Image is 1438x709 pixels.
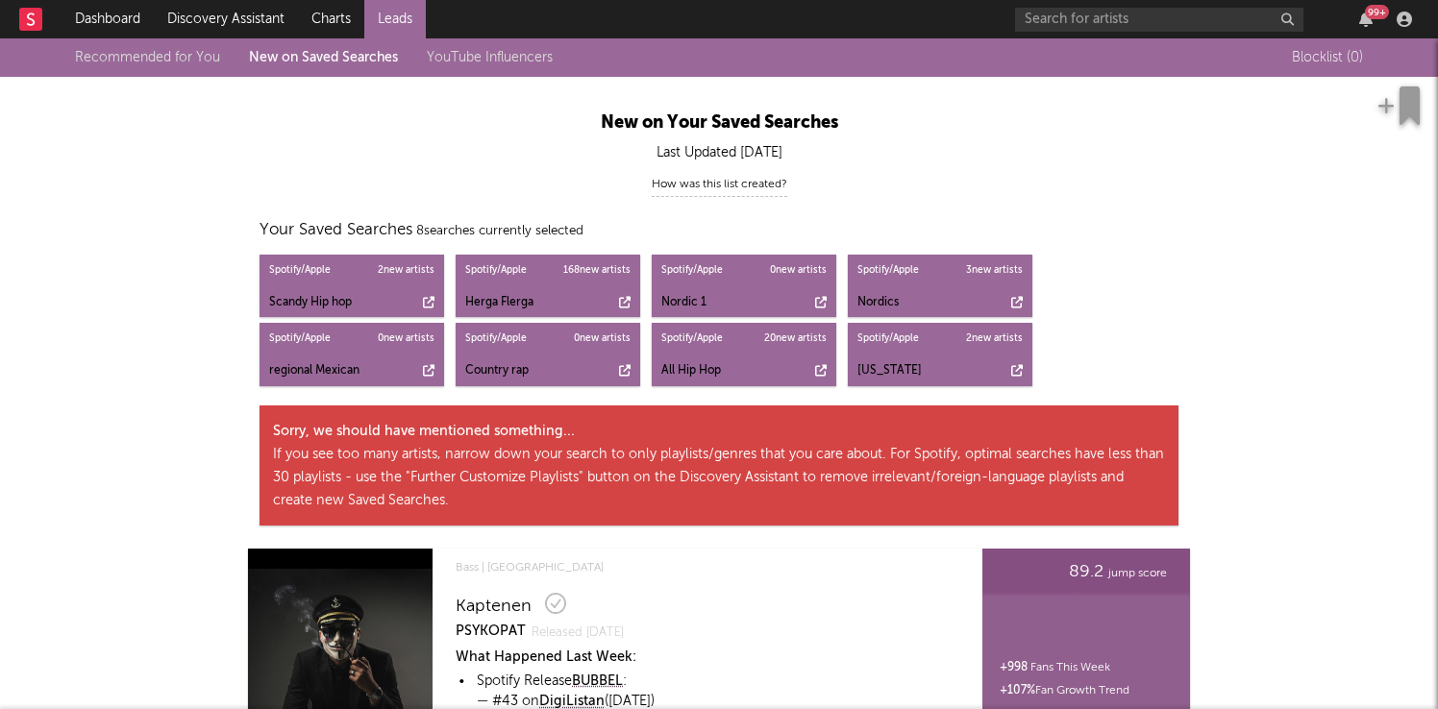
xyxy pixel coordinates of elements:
[848,323,1032,385] div: Spotify/Apple2new artists[US_STATE]
[465,258,632,281] div: Spotify/Apple
[190,141,1248,164] div: Last Updated [DATE]
[966,327,1023,350] span: 2 new artist s
[857,258,1024,281] div: Spotify/Apple
[260,405,1178,526] p: If you see too many artists, narrow down your search to only playlists/genres that you care about...
[465,291,533,314] div: Herga Flerga
[456,255,640,317] div: Spotify/Apple168new artistsHerga Flerga
[661,327,828,350] div: Spotify/Apple
[652,173,787,197] div: How was this list created?
[966,258,1023,281] span: 3 new artist s
[1069,560,1103,583] span: 89.2
[574,327,631,350] span: 0 new artist s
[260,255,444,317] div: Spotify/Apple2new artistsScandy Hip hop
[661,291,707,314] div: Nordic 1
[75,51,220,64] a: Recommended for You
[994,560,1167,585] div: jump score
[465,359,529,382] div: Country rap
[848,255,1032,317] div: Spotify/Apple3new artistsNordics
[273,425,575,438] span: Sorry, we should have mentioned something...
[1292,51,1363,64] span: Blocklist
[601,114,838,132] span: New on Your Saved Searches
[652,255,836,317] div: Spotify/Apple0new artistsNordic 1
[1365,5,1389,19] div: 99 +
[269,359,359,382] div: regional Mexican
[427,51,553,64] a: YouTube Influencers
[652,323,836,385] div: Spotify/Apple20new artistsAll Hip Hop
[1359,12,1373,27] button: 99+
[661,258,828,281] div: Spotify/Apple
[857,359,922,382] div: [US_STATE]
[1000,679,1129,702] div: Fan Growth Trend
[456,595,532,618] div: Kaptenen
[456,323,640,385] div: Spotify/Apple0new artistsCountry rap
[770,258,827,281] span: 0 new artist s
[465,327,632,350] div: Spotify/Apple
[563,258,631,281] span: 168 new artist s
[857,291,899,314] div: Nordics
[260,219,1178,243] h3: Your Saved Searches
[1000,656,1110,679] div: Fans This Week
[416,225,583,237] span: 8 searches currently selected
[661,359,721,382] div: All Hip Hop
[378,327,434,350] span: 0 new artist s
[1000,685,1035,697] span: +107%
[1015,8,1303,32] input: Search for artists
[269,258,435,281] div: Spotify/Apple
[764,327,827,350] span: 20 new artist s
[269,291,352,314] div: Scandy Hip hop
[456,556,934,579] span: Bass | [GEOGRAPHIC_DATA]
[456,646,934,669] div: What Happened Last Week:
[572,672,623,693] a: BUBBEL
[1000,662,1028,673] span: + 998
[260,323,444,385] div: Spotify/Apple0new artistsregional Mexican
[1347,46,1363,69] span: ( 0 )
[378,258,434,281] span: 2 new artist s
[456,618,526,646] a: PSYKOPAT
[269,327,435,350] div: Spotify/Apple
[857,327,1024,350] div: Spotify/Apple
[532,621,624,646] span: Released [DATE]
